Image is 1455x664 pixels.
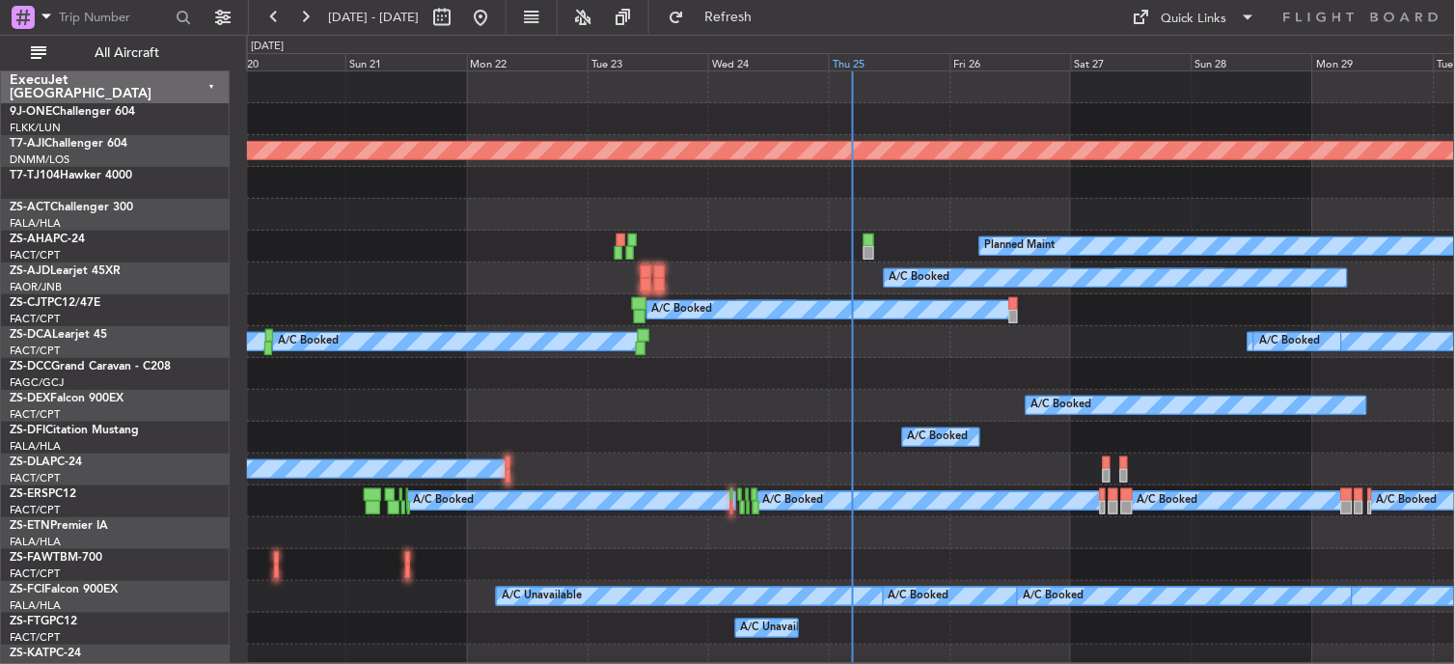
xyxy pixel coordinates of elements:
[10,552,53,564] span: ZS-FAW
[10,202,133,213] a: ZS-ACTChallenger 300
[278,327,339,356] div: A/C Booked
[10,106,135,118] a: 9J-ONEChallenger 604
[10,297,100,309] a: ZS-CJTPC12/47E
[688,11,769,24] span: Refresh
[10,280,62,294] a: FAOR/JNB
[1192,53,1312,70] div: Sun 28
[10,202,50,213] span: ZS-ACT
[10,170,132,181] a: T7-TJ104Hawker 4000
[741,614,821,643] div: A/C Unavailable
[1259,327,1320,356] div: A/C Booked
[890,263,950,292] div: A/C Booked
[10,439,61,454] a: FALA/HLA
[10,361,51,373] span: ZS-DCC
[10,375,64,390] a: FAGC/GCJ
[10,520,108,532] a: ZS-ETNPremier IA
[10,138,127,150] a: T7-AJIChallenger 604
[59,3,170,32] input: Trip Number
[652,295,713,324] div: A/C Booked
[10,170,60,181] span: T7-TJ104
[10,393,124,404] a: ZS-DEXFalcon 900EX
[10,407,60,422] a: FACT/CPT
[10,425,45,436] span: ZS-DFI
[1023,582,1084,611] div: A/C Booked
[10,520,50,532] span: ZS-ETN
[345,53,466,70] div: Sun 21
[10,297,47,309] span: ZS-CJT
[10,616,49,627] span: ZS-FTG
[10,106,52,118] span: 9J-ONE
[10,584,44,595] span: ZS-FCI
[10,361,171,373] a: ZS-DCCGrand Caravan - C208
[829,53,949,70] div: Thu 25
[1377,486,1438,515] div: A/C Booked
[10,248,60,263] a: FACT/CPT
[10,503,60,517] a: FACT/CPT
[10,648,49,659] span: ZS-KAT
[10,138,44,150] span: T7-AJI
[10,456,82,468] a: ZS-DLAPC-24
[502,582,582,611] div: A/C Unavailable
[1138,486,1198,515] div: A/C Booked
[10,567,60,581] a: FACT/CPT
[10,425,139,436] a: ZS-DFICitation Mustang
[763,486,824,515] div: A/C Booked
[1071,53,1192,70] div: Sat 27
[10,216,61,231] a: FALA/HLA
[10,648,81,659] a: ZS-KATPC-24
[413,486,474,515] div: A/C Booked
[10,456,50,468] span: ZS-DLA
[588,53,708,70] div: Tue 23
[1031,391,1092,420] div: A/C Booked
[467,53,588,70] div: Mon 22
[10,312,60,326] a: FACT/CPT
[985,232,1056,261] div: Planned Maint
[10,265,121,277] a: ZS-AJDLearjet 45XR
[908,423,969,452] div: A/C Booked
[1162,10,1227,29] div: Quick Links
[889,582,949,611] div: A/C Booked
[10,344,60,358] a: FACT/CPT
[50,46,204,60] span: All Aircraft
[1312,53,1433,70] div: Mon 29
[10,488,76,500] a: ZS-ERSPC12
[10,584,118,595] a: ZS-FCIFalcon 900EX
[251,39,284,55] div: [DATE]
[10,488,48,500] span: ZS-ERS
[10,121,61,135] a: FLKK/LUN
[10,471,60,485] a: FACT/CPT
[10,630,60,645] a: FACT/CPT
[10,598,61,613] a: FALA/HLA
[10,329,52,341] span: ZS-DCA
[10,234,53,245] span: ZS-AHA
[10,152,69,167] a: DNMM/LOS
[10,265,50,277] span: ZS-AJD
[10,535,61,549] a: FALA/HLA
[10,234,85,245] a: ZS-AHAPC-24
[1123,2,1266,33] button: Quick Links
[659,2,775,33] button: Refresh
[10,393,50,404] span: ZS-DEX
[10,616,77,627] a: ZS-FTGPC12
[10,552,102,564] a: ZS-FAWTBM-700
[328,9,419,26] span: [DATE] - [DATE]
[708,53,829,70] div: Wed 24
[10,329,107,341] a: ZS-DCALearjet 45
[21,38,209,69] button: All Aircraft
[225,53,345,70] div: Sat 20
[950,53,1071,70] div: Fri 26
